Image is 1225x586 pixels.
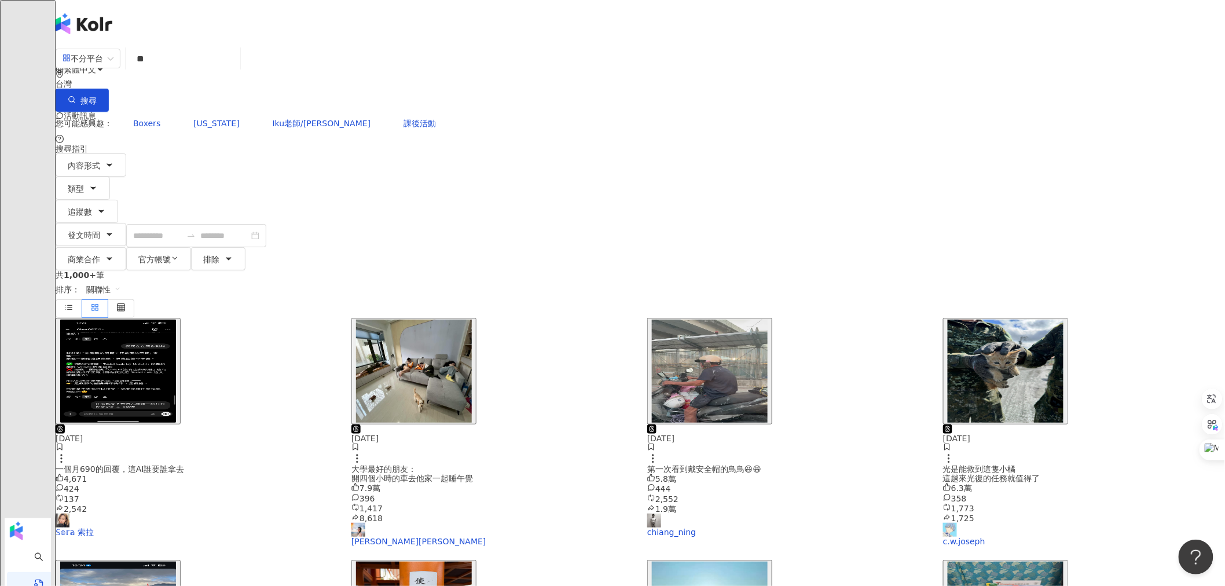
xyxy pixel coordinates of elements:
[56,144,1225,153] div: 搜尋指引
[63,54,71,62] span: appstore
[133,119,160,128] span: Boxers
[1179,540,1213,574] iframe: Help Scout Beacon - Open
[68,207,92,217] span: 追蹤數
[56,434,338,443] div: [DATE]
[56,464,338,474] div: 一個月690的回覆，這AI誰要誰拿去
[647,464,929,474] div: 第一次看到戴安全帽的鳥鳥😆😆
[56,474,338,484] div: 4,671
[356,320,472,423] img: post-image
[186,231,196,240] span: to
[647,494,929,504] div: 2,552
[68,255,100,264] span: 商業合作
[80,96,97,105] span: 搜尋
[203,255,219,264] span: 排除
[193,119,239,128] span: [US_STATE]
[261,112,383,135] button: Iku老師/[PERSON_NAME]
[56,504,338,514] div: 2,542
[68,184,84,193] span: 類型
[943,493,1225,503] div: 358
[943,503,1225,513] div: 1,773
[351,523,365,537] img: KOL Avatar
[273,119,371,128] span: Iku老師/[PERSON_NAME]
[34,552,84,561] a: search
[351,434,633,443] div: [DATE]
[56,484,338,493] div: 424
[943,464,1225,483] div: 光是能救到這隻小橘 這趟來光復的任務就值得了
[64,111,96,120] span: 活動訊息
[404,119,436,128] span: 課後活動
[56,119,112,128] span: 您可能感興趣：
[56,247,126,270] button: 商業合作
[943,523,1225,546] a: KOL Avatarc.w.joseph
[191,247,245,270] button: 排除
[56,152,78,174] img: Kolr%20app%20icon%20%281%29.png
[56,89,109,112] button: 搜尋
[351,523,633,546] a: KOL Avatar[PERSON_NAME][PERSON_NAME]
[56,270,1225,280] div: 共 筆
[56,135,64,143] span: question-circle
[647,484,929,493] div: 444
[647,434,929,443] div: [DATE]
[351,493,633,503] div: 396
[56,153,126,177] button: 內容形式
[948,320,1063,423] img: post-image
[68,230,100,240] span: 發文時間
[68,161,100,170] span: 內容形式
[86,280,121,299] span: 關聯性
[56,514,338,537] a: KOL Avatar𝕊𝕠𝕣𝕒 索拉
[647,514,929,537] a: KOL Avatarchiang_ning
[56,514,69,528] img: KOL Avatar
[7,522,25,540] img: logo icon
[64,270,96,280] span: 1,000+
[943,523,957,537] img: KOL Avatar
[138,255,171,264] span: 官方帳號
[56,13,112,34] img: logo
[351,503,633,513] div: 1,417
[652,320,768,423] img: post-image
[186,231,196,240] span: swap-right
[181,112,251,135] button: [US_STATE]
[56,70,64,78] span: environment
[56,223,126,246] button: 發文時間
[121,112,173,135] button: Boxers
[351,513,633,523] div: 8,618
[647,514,661,528] img: KOL Avatar
[351,464,633,483] div: 大學最好的朋友： 開四個小時的車去他家一起睡午覺
[56,177,110,200] button: 類型
[647,474,929,484] div: 5.8萬
[647,504,929,514] div: 1.9萬
[56,79,1225,89] div: 台灣
[391,112,448,135] button: 課後活動
[60,320,176,423] img: post-image
[943,483,1225,493] div: 6.3萬
[56,494,338,504] div: 137
[943,434,1225,443] div: [DATE]
[56,280,1225,299] div: 排序：
[63,49,103,68] div: 不分平台
[56,200,118,223] button: 追蹤數
[351,483,633,493] div: 7.9萬
[126,247,191,270] button: 官方帳號
[943,513,1225,523] div: 1,725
